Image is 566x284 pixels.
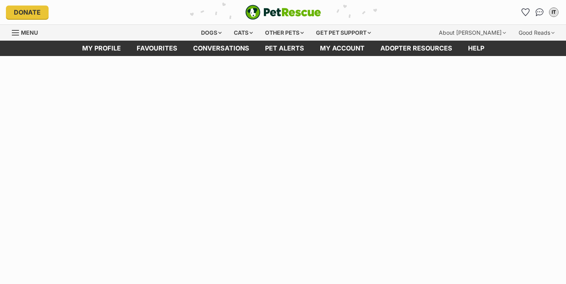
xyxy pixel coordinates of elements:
[6,6,49,19] a: Donate
[245,5,321,20] img: logo-e224e6f780fb5917bec1dbf3a21bbac754714ae5b6737aabdf751b685950b380.svg
[372,41,460,56] a: Adopter resources
[21,29,38,36] span: Menu
[519,6,532,19] a: Favourites
[185,41,257,56] a: conversations
[550,8,558,16] div: IT
[228,25,258,41] div: Cats
[196,25,227,41] div: Dogs
[433,25,511,41] div: About [PERSON_NAME]
[533,6,546,19] a: Conversations
[259,25,309,41] div: Other pets
[310,25,376,41] div: Get pet support
[513,25,560,41] div: Good Reads
[460,41,492,56] a: Help
[74,41,129,56] a: My profile
[547,6,560,19] button: My account
[312,41,372,56] a: My account
[12,25,43,39] a: Menu
[536,8,544,16] img: chat-41dd97257d64d25036548639549fe6c8038ab92f7586957e7f3b1b290dea8141.svg
[519,6,560,19] ul: Account quick links
[257,41,312,56] a: Pet alerts
[245,5,321,20] a: PetRescue
[129,41,185,56] a: Favourites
